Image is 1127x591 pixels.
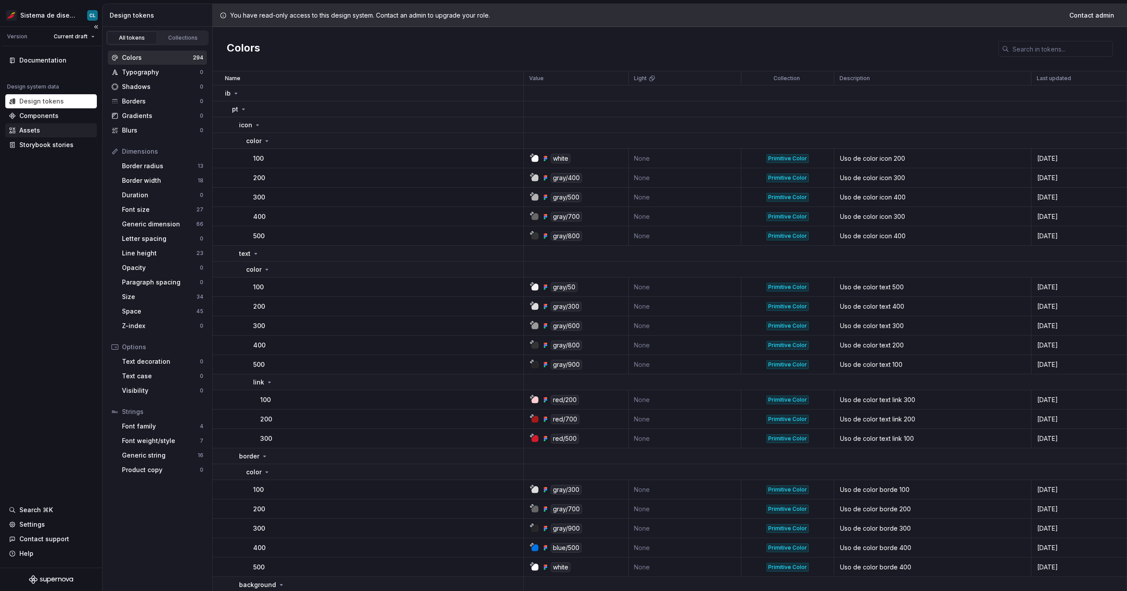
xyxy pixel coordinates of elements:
a: Gradients0 [108,109,207,123]
div: Settings [19,520,45,529]
div: 0 [200,466,203,473]
div: gray/500 [551,192,582,202]
div: gray/900 [551,524,582,533]
div: Sistema de diseño Iberia [20,11,77,20]
span: Contact admin [1069,11,1114,20]
div: 0 [200,98,203,105]
div: Generic dimension [122,220,196,229]
div: CL [89,12,96,19]
div: 66 [196,221,203,228]
div: 0 [200,358,203,365]
p: 200 [260,415,272,424]
div: Search ⌘K [19,506,53,514]
p: 200 [253,505,265,513]
p: link [253,378,264,387]
div: [DATE] [1032,485,1126,494]
div: Uso de color icon 300 [835,212,1031,221]
td: None [629,168,741,188]
p: text [239,249,250,258]
a: Storybook stories [5,138,97,152]
p: 100 [260,395,271,404]
div: gray/700 [551,212,582,222]
td: None [629,410,741,429]
div: 18 [198,177,203,184]
div: Visibility [122,386,200,395]
div: [DATE] [1032,524,1126,533]
p: Description [840,75,870,82]
div: Version [7,33,27,40]
div: Components [19,111,59,120]
div: Z-index [122,321,200,330]
div: 0 [200,69,203,76]
button: Help [5,547,97,561]
p: Name [225,75,240,82]
div: 0 [200,322,203,329]
td: None [629,207,741,226]
td: None [629,188,741,207]
div: Uso de color text 300 [835,321,1031,330]
svg: Supernova Logo [29,575,73,584]
div: [DATE] [1032,563,1126,572]
p: 200 [253,302,265,311]
a: Z-index0 [118,319,207,333]
div: Collections [161,34,205,41]
p: 400 [253,341,265,350]
div: Uso de color text link 100 [835,434,1031,443]
p: 100 [253,283,264,292]
div: Primitive Color [766,505,809,513]
div: Uso de color borde 400 [835,563,1031,572]
div: Uso de color borde 100 [835,485,1031,494]
div: Blurs [122,126,200,135]
p: 100 [253,154,264,163]
button: Sistema de diseño IberiaCL [2,6,100,25]
div: Uso de color borde 400 [835,543,1031,552]
td: None [629,297,741,316]
div: Uso de color text link 300 [835,395,1031,404]
p: 200 [253,174,265,182]
div: white [551,154,571,163]
div: Text case [122,372,200,380]
div: 294 [193,54,203,61]
p: Light [634,75,647,82]
a: Shadows0 [108,80,207,94]
div: [DATE] [1032,283,1126,292]
div: Uso de color borde 200 [835,505,1031,513]
p: Value [529,75,544,82]
div: Typography [122,68,200,77]
div: Primitive Color [766,212,809,221]
a: Product copy0 [118,463,207,477]
div: gray/50 [551,282,578,292]
td: None [629,277,741,297]
div: Primitive Color [766,193,809,202]
button: Current draft [50,30,99,43]
div: [DATE] [1032,341,1126,350]
a: Contact admin [1064,7,1120,23]
p: color [246,468,261,476]
div: 16 [198,452,203,459]
p: Last updated [1037,75,1071,82]
p: 100 [253,485,264,494]
div: [DATE] [1032,395,1126,404]
div: Gradients [122,111,200,120]
a: Documentation [5,53,97,67]
div: Text decoration [122,357,200,366]
a: Text case0 [118,369,207,383]
div: 0 [200,83,203,90]
div: 34 [196,293,203,300]
td: None [629,336,741,355]
div: Borders [122,97,200,106]
div: Colors [122,53,193,62]
a: Size34 [118,290,207,304]
a: Font size27 [118,203,207,217]
div: gray/300 [551,302,582,311]
p: Collection [773,75,800,82]
td: None [629,429,741,448]
td: None [629,226,741,246]
a: Design tokens [5,94,97,108]
div: 0 [200,127,203,134]
div: gray/800 [551,231,582,241]
div: 0 [200,192,203,199]
div: Letter spacing [122,234,200,243]
div: 0 [200,112,203,119]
